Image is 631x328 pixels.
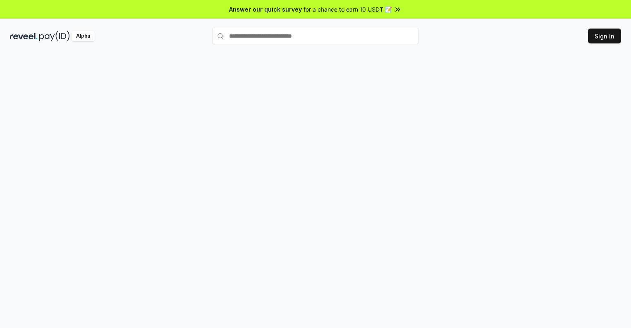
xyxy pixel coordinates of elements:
[304,5,392,14] span: for a chance to earn 10 USDT 📝
[39,31,70,41] img: pay_id
[72,31,95,41] div: Alpha
[229,5,302,14] span: Answer our quick survey
[588,29,621,43] button: Sign In
[10,31,38,41] img: reveel_dark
